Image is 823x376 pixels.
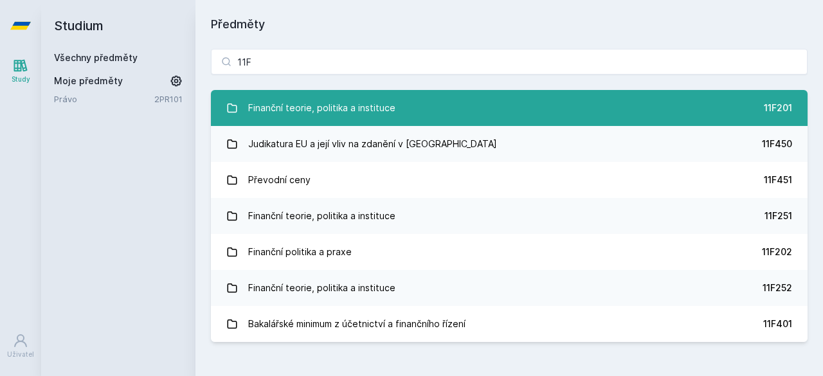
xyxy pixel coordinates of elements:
[7,350,34,359] div: Uživatel
[762,246,792,258] div: 11F202
[248,167,311,193] div: Převodní ceny
[211,15,808,33] h1: Předměty
[12,75,30,84] div: Study
[763,318,792,330] div: 11F401
[211,270,808,306] a: Finanční teorie, politika a instituce 11F252
[764,102,792,114] div: 11F201
[248,275,395,301] div: Finanční teorie, politika a instituce
[211,234,808,270] a: Finanční politika a praxe 11F202
[211,126,808,162] a: Judikatura EU a její vliv na zdanění v [GEOGRAPHIC_DATA] 11F450
[54,52,138,63] a: Všechny předměty
[762,138,792,150] div: 11F450
[763,282,792,294] div: 11F252
[154,94,183,104] a: 2PR101
[211,306,808,342] a: Bakalářské minimum z účetnictví a finančního řízení 11F401
[54,93,154,105] a: Právo
[211,162,808,198] a: Převodní ceny 11F451
[3,327,39,366] a: Uživatel
[211,49,808,75] input: Název nebo ident předmětu…
[764,210,792,222] div: 11F251
[3,51,39,91] a: Study
[248,95,395,121] div: Finanční teorie, politika a instituce
[248,239,352,265] div: Finanční politika a praxe
[248,203,395,229] div: Finanční teorie, politika a instituce
[764,174,792,186] div: 11F451
[211,198,808,234] a: Finanční teorie, politika a instituce 11F251
[54,75,123,87] span: Moje předměty
[211,90,808,126] a: Finanční teorie, politika a instituce 11F201
[248,131,497,157] div: Judikatura EU a její vliv na zdanění v [GEOGRAPHIC_DATA]
[248,311,466,337] div: Bakalářské minimum z účetnictví a finančního řízení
